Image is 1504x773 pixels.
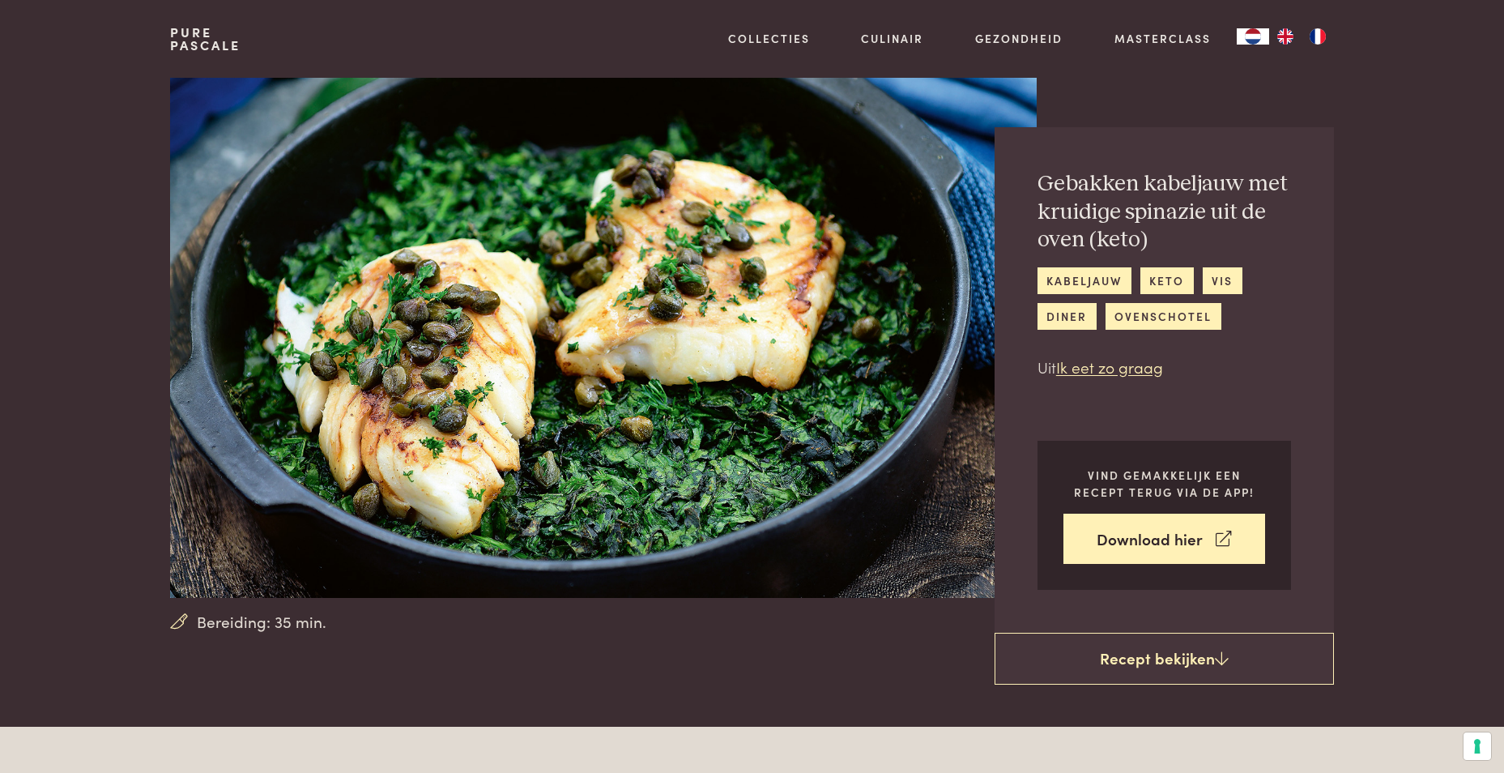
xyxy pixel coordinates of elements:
[728,30,810,47] a: Collecties
[1114,30,1211,47] a: Masterclass
[1106,303,1221,330] a: ovenschotel
[1037,356,1291,379] p: Uit
[1056,356,1163,378] a: Ik eet zo graag
[1237,28,1269,45] div: Language
[1063,467,1265,500] p: Vind gemakkelijk een recept terug via de app!
[1037,267,1131,294] a: kabeljauw
[170,78,1036,598] img: Gebakken kabeljauw met kruidige spinazie uit de oven (keto)
[1063,514,1265,565] a: Download hier
[1269,28,1302,45] a: EN
[861,30,923,47] a: Culinair
[1037,303,1097,330] a: diner
[1237,28,1269,45] a: NL
[197,610,326,634] span: Bereiding: 35 min.
[975,30,1063,47] a: Gezondheid
[1140,267,1194,294] a: keto
[1464,732,1491,760] button: Uw voorkeuren voor toestemming voor trackingtechnologieën
[1237,28,1334,45] aside: Language selected: Nederlands
[170,26,241,52] a: PurePascale
[1203,267,1242,294] a: vis
[1269,28,1334,45] ul: Language list
[995,633,1334,685] a: Recept bekijken
[1302,28,1334,45] a: FR
[1037,170,1291,254] h2: Gebakken kabeljauw met kruidige spinazie uit de oven (keto)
